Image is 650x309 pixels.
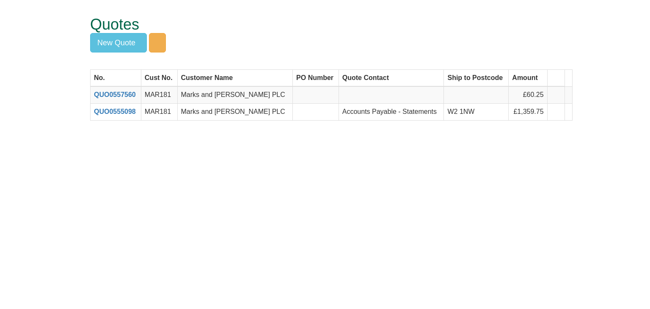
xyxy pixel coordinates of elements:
[94,108,136,115] a: QUO0555098
[339,69,444,86] th: Quote Contact
[444,69,509,86] th: Ship to Postcode
[177,86,293,103] td: Marks and [PERSON_NAME] PLC
[339,104,444,121] td: Accounts Payable - Statements
[90,33,147,52] button: New Quote
[509,69,547,86] th: Amount
[293,69,339,86] th: PO Number
[177,104,293,121] td: Marks and [PERSON_NAME] PLC
[444,104,509,121] td: W2 1NW
[141,104,177,121] td: MAR181
[177,69,293,86] th: Customer Name
[141,69,177,86] th: Cust No.
[94,91,136,98] a: QUO0557560
[509,104,547,121] td: £1,359.75
[141,86,177,103] td: MAR181
[91,69,141,86] th: No.
[509,86,547,103] td: £60.25
[90,16,541,33] h1: Quotes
